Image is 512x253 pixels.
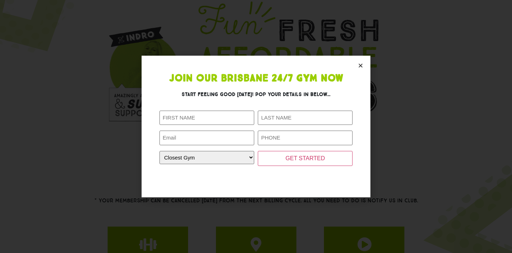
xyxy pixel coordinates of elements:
[258,111,353,125] input: LAST NAME
[159,131,254,145] input: Email
[258,151,353,166] input: GET STARTED
[159,111,254,125] input: FIRST NAME
[258,131,353,145] input: PHONE
[159,74,353,84] h1: Join Our Brisbane 24/7 Gym Now
[159,91,353,98] h3: Start feeling good [DATE]! Pop your details in below...
[358,63,363,68] a: Close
